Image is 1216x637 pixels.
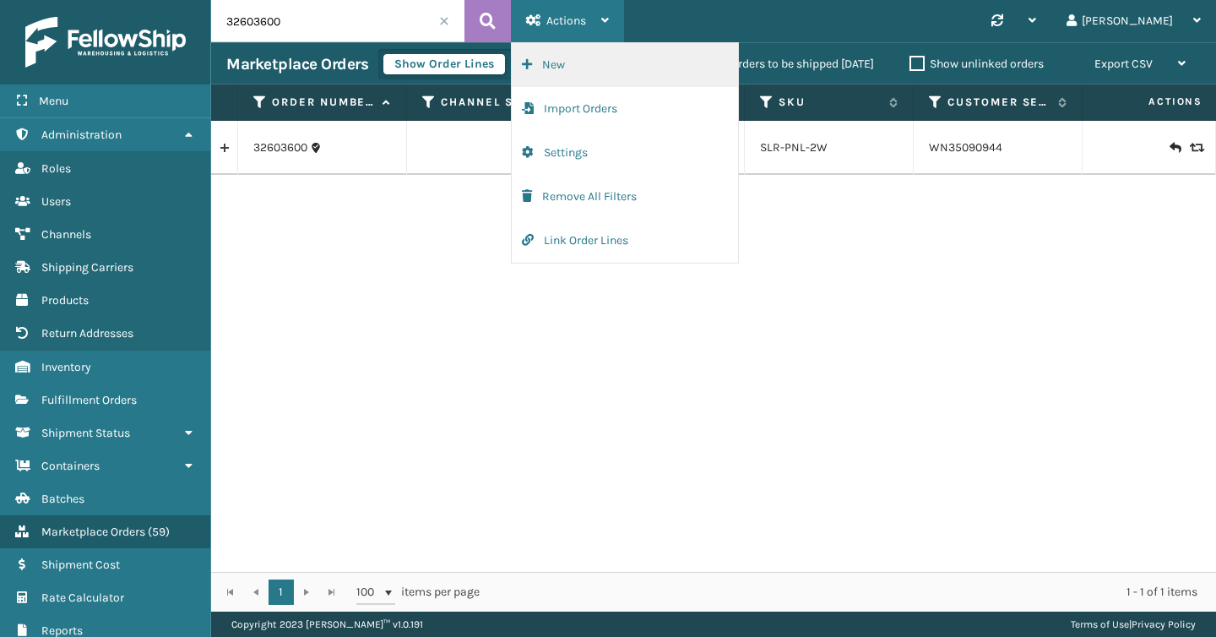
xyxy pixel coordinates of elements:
[269,580,294,605] a: 1
[231,612,423,637] p: Copyright 2023 [PERSON_NAME]™ v 1.0.191
[1071,612,1196,637] div: |
[41,194,71,209] span: Users
[512,175,738,219] button: Remove All Filters
[1071,618,1129,630] a: Terms of Use
[914,121,1083,175] td: WN35090944
[947,95,1050,110] label: Customer Service Order Number
[909,57,1044,71] label: Show unlinked orders
[41,260,133,275] span: Shipping Carriers
[1132,618,1196,630] a: Privacy Policy
[41,393,137,407] span: Fulfillment Orders
[383,54,505,74] button: Show Order Lines
[41,426,130,440] span: Shipment Status
[226,54,368,74] h3: Marketplace Orders
[25,17,186,68] img: logo
[41,492,84,506] span: Batches
[41,326,133,340] span: Return Addresses
[512,131,738,175] button: Settings
[512,43,738,87] button: New
[1170,139,1180,156] i: Create Return Label
[41,293,89,308] span: Products
[441,95,543,110] label: Channel Source
[503,584,1197,601] div: 1 - 1 of 1 items
[41,558,120,572] span: Shipment Cost
[546,14,586,28] span: Actions
[41,360,91,374] span: Inventory
[253,139,307,156] a: 32603600
[1094,57,1153,71] span: Export CSV
[41,161,71,176] span: Roles
[356,584,382,601] span: 100
[356,580,480,605] span: items per page
[272,95,374,110] label: Order Number
[41,227,91,242] span: Channels
[779,95,881,110] label: SKU
[41,525,145,539] span: Marketplace Orders
[41,459,100,473] span: Containers
[512,219,738,263] button: Link Order Lines
[148,525,170,539] span: ( 59 )
[1095,88,1213,116] span: Actions
[41,128,122,142] span: Administration
[710,57,874,71] label: Orders to be shipped [DATE]
[41,591,124,605] span: Rate Calculator
[512,87,738,131] button: Import Orders
[760,140,828,155] a: SLR-PNL-2W
[1190,142,1200,154] i: Replace
[39,94,68,108] span: Menu
[504,54,665,74] button: Show Fulfillment Orders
